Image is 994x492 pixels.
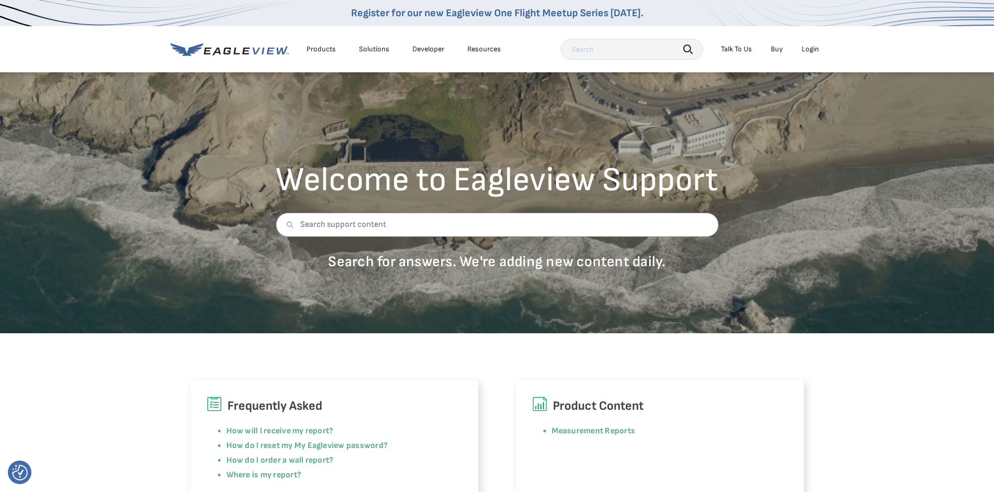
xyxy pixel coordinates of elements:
div: Solutions [359,45,389,54]
a: How will I receive my report? [226,426,334,436]
div: Resources [467,45,501,54]
input: Search [561,39,703,60]
div: Login [802,45,819,54]
input: Search support content [276,213,718,237]
p: Search for answers. We're adding new content daily. [276,253,718,271]
h6: Product Content [532,396,788,416]
h2: Welcome to Eagleview Support [276,163,718,197]
a: Register for our new Eagleview One Flight Meetup Series [DATE]. [351,7,643,19]
img: Revisit consent button [12,465,28,480]
a: How do I order a wall report? [226,455,334,465]
a: Measurement Reports [552,426,636,436]
a: How do I reset my My Eagleview password? [226,441,388,451]
a: Developer [412,45,444,54]
a: Where is my report? [226,470,302,480]
a: Buy [771,45,783,54]
button: Consent Preferences [12,465,28,480]
h6: Frequently Asked [206,396,463,416]
div: Talk To Us [721,45,752,54]
div: Products [307,45,336,54]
